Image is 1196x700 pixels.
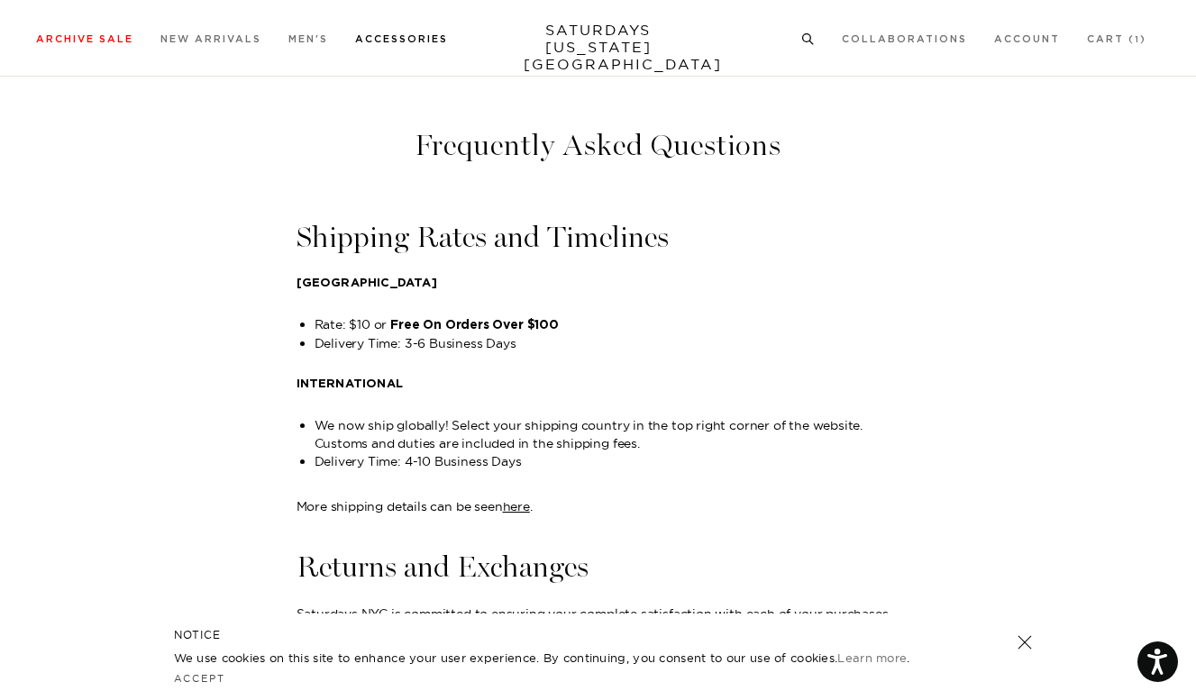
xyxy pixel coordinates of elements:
[14,131,1182,160] h1: Frequently Asked Questions
[174,649,959,667] p: We use cookies on this site to enhance your user experience. By continuing, you consent to our us...
[524,22,672,73] a: SATURDAYS[US_STATE][GEOGRAPHIC_DATA]
[837,650,907,665] a: Learn more
[288,34,328,44] a: Men's
[842,34,967,44] a: Collaborations
[297,376,900,394] h5: INTERNATIONAL
[1087,34,1146,44] a: Cart (1)
[297,275,900,293] h5: [GEOGRAPHIC_DATA]
[315,334,900,352] p: Delivery Time: 3-6 Business Days
[1135,36,1140,44] small: 1
[297,223,900,252] h1: Shipping Rates and Timelines
[160,34,261,44] a: New Arrivals
[174,672,226,685] a: Accept
[315,452,900,470] p: Delivery Time: 4-10 Business Days
[174,627,1023,643] h5: NOTICE
[297,479,900,534] p: More shipping details can be seen .
[297,552,900,582] h1: Returns and Exchanges
[315,416,900,453] p: We now ship globally! Select your shipping country in the top right corner of the website. Custom...
[390,319,559,332] strong: Free On Orders Over $100
[297,605,900,678] p: Saturdays NYC is committed to ensuring your complete satisfaction with each of your purchases. We...
[36,34,133,44] a: Archive Sale
[315,315,900,334] p: Rate: $10 or
[994,34,1060,44] a: Account
[503,498,530,514] a: here
[355,34,448,44] a: Accessories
